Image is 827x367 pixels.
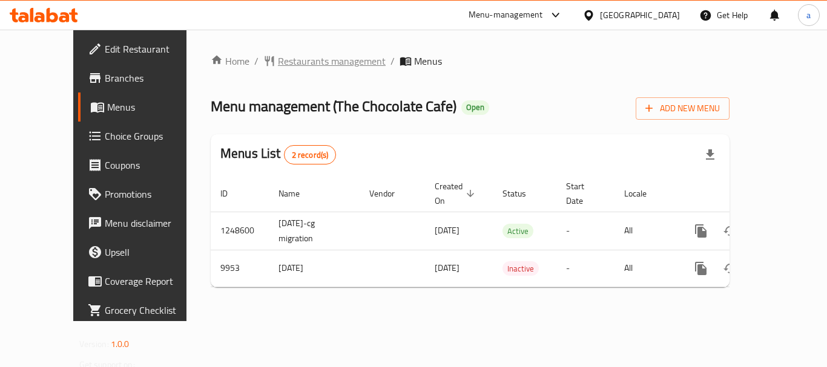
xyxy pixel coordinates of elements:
[263,54,386,68] a: Restaurants management
[696,140,725,169] div: Export file
[78,151,211,180] a: Coupons
[284,145,337,164] div: Total records count
[269,250,360,287] td: [DATE]
[78,34,211,63] a: Edit Restaurant
[211,54,730,68] nav: breadcrumb
[285,149,336,161] span: 2 record(s)
[614,212,677,250] td: All
[677,175,812,212] th: Actions
[806,8,811,22] span: a
[435,179,478,208] span: Created On
[78,296,211,325] a: Grocery Checklist
[435,260,460,276] span: [DATE]
[105,71,202,85] span: Branches
[105,42,202,56] span: Edit Restaurant
[624,186,662,201] span: Locale
[211,175,812,287] table: enhanced table
[211,93,456,120] span: Menu management ( The Chocolate Cafe )
[78,93,211,122] a: Menus
[600,8,680,22] div: [GEOGRAPHIC_DATA]
[105,216,202,230] span: Menu disclaimer
[78,267,211,296] a: Coverage Report
[502,224,533,238] div: Active
[687,254,716,283] button: more
[716,254,745,283] button: Change Status
[220,186,243,201] span: ID
[502,186,542,201] span: Status
[461,100,489,115] div: Open
[469,8,543,22] div: Menu-management
[414,54,442,68] span: Menus
[78,180,211,209] a: Promotions
[105,274,202,288] span: Coverage Report
[716,216,745,245] button: Change Status
[78,122,211,151] a: Choice Groups
[278,186,315,201] span: Name
[278,54,386,68] span: Restaurants management
[105,158,202,172] span: Coupons
[254,54,259,68] li: /
[461,102,489,112] span: Open
[105,303,202,317] span: Grocery Checklist
[111,336,130,352] span: 1.0.0
[435,222,460,238] span: [DATE]
[211,54,249,68] a: Home
[269,212,360,250] td: [DATE]-cg migration
[79,336,109,352] span: Version:
[502,262,539,276] span: Inactive
[556,250,614,287] td: -
[78,238,211,267] a: Upsell
[390,54,395,68] li: /
[687,216,716,245] button: more
[636,97,730,120] button: Add New Menu
[211,212,269,250] td: 1248600
[78,63,211,93] a: Branches
[556,212,614,250] td: -
[211,250,269,287] td: 9953
[105,245,202,259] span: Upsell
[78,209,211,238] a: Menu disclaimer
[566,179,600,208] span: Start Date
[614,250,677,287] td: All
[369,186,410,201] span: Vendor
[502,224,533,238] span: Active
[645,101,720,116] span: Add New Menu
[105,129,202,143] span: Choice Groups
[105,187,202,201] span: Promotions
[220,145,336,164] h2: Menus List
[107,100,202,114] span: Menus
[502,261,539,276] div: Inactive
